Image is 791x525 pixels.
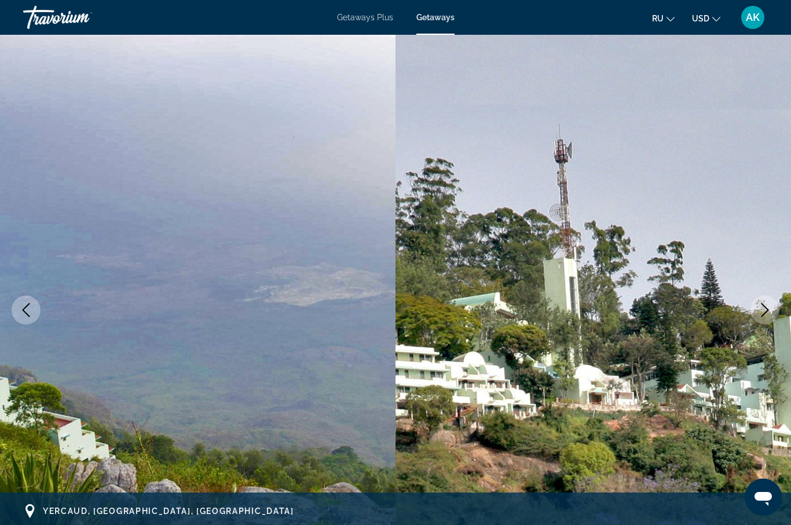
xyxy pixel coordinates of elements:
[12,296,41,325] button: Previous image
[652,14,664,23] span: ru
[692,10,720,27] button: Change currency
[745,479,782,516] iframe: Кнопка запуска окна обмена сообщениями
[416,13,455,22] a: Getaways
[750,296,779,325] button: Next image
[692,14,709,23] span: USD
[23,2,139,32] a: Travorium
[43,506,294,516] span: Yercaud, [GEOGRAPHIC_DATA], [GEOGRAPHIC_DATA]
[746,12,760,23] span: AK
[738,5,768,30] button: User Menu
[652,10,675,27] button: Change language
[337,13,393,22] a: Getaways Plus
